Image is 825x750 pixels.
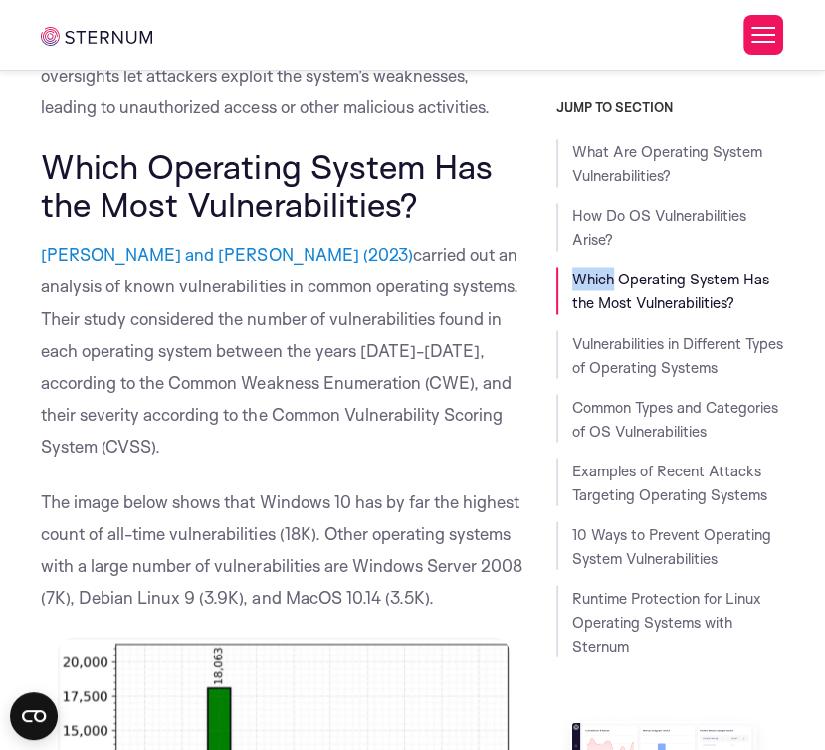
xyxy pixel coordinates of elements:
img: sternum iot [41,27,152,46]
a: Runtime Protection for Linux Operating Systems with Sternum [572,588,761,655]
a: Examples of Recent Attacks Targeting Operating Systems [572,461,767,503]
a: Vulnerabilities in Different Types of Operating Systems [572,333,783,376]
a: What Are Operating System Vulnerabilities? [572,142,762,185]
a: Which Operating System Has the Most Vulnerabilities? [572,270,769,312]
span: The image below shows that Windows 10 has by far the highest count of all-time vulnerabilities (1... [41,490,521,607]
a: 10 Ways to Prevent Operating System Vulnerabilities [572,524,771,567]
a: Common Types and Categories of OS Vulnerabilities [572,397,778,440]
button: Toggle Menu [743,15,783,55]
span: Which Operating System Has the Most Vulnerabilities? [41,145,492,225]
span: carried out an analysis of known vulnerabilities in common operating systems. Their study conside... [41,244,517,456]
h3: JUMP TO SECTION [556,99,784,115]
a: How Do OS Vulnerabilities Arise? [572,206,746,249]
button: Open CMP widget [10,692,58,740]
a: [PERSON_NAME] and [PERSON_NAME] (2023) [41,244,412,265]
